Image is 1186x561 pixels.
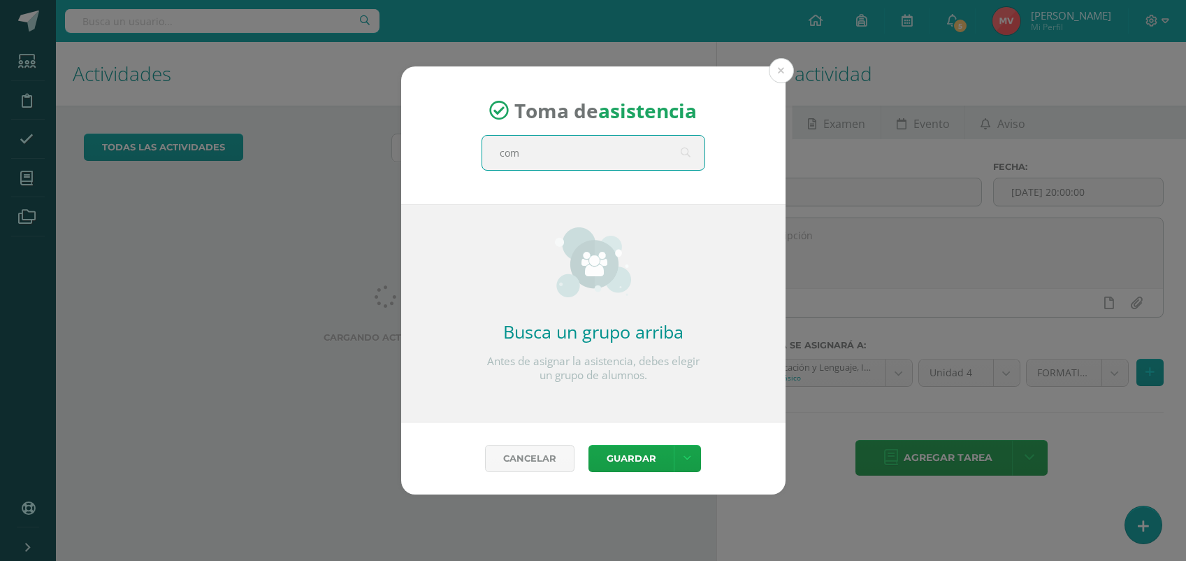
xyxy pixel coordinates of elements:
[588,445,674,472] button: Guardar
[482,136,704,170] input: Busca un grado o sección aquí...
[482,320,705,343] h2: Busca un grupo arriba
[769,58,794,83] button: Close (Esc)
[555,227,631,297] img: groups_small.png
[482,355,705,383] p: Antes de asignar la asistencia, debes elegir un grupo de alumnos.
[598,97,697,124] strong: asistencia
[514,97,697,124] span: Toma de
[485,445,574,472] a: Cancelar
